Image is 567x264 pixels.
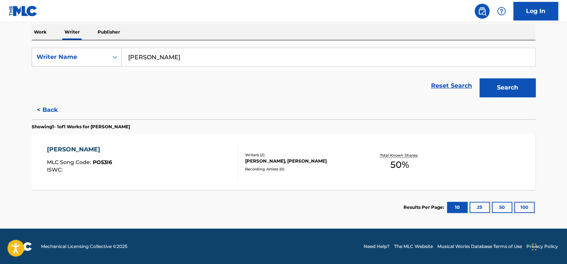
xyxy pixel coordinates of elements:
[32,134,535,190] a: [PERSON_NAME]MLC Song Code:PO53I6ISWC:Writers (2)[PERSON_NAME], [PERSON_NAME]Recording Artists (0...
[364,243,390,250] a: Need Help?
[530,228,567,264] div: চ্যাট উইজেট
[9,242,32,251] img: logo
[530,228,567,264] iframe: Chat Widget
[47,159,93,166] span: MLC Song Code :
[479,78,535,97] button: Search
[478,7,487,16] img: search
[447,202,468,213] button: 10
[469,202,490,213] button: 25
[41,243,127,250] span: Mechanical Licensing Collective © 2025
[394,243,433,250] a: The MLC Website
[95,24,122,40] p: Publisher
[494,4,509,19] div: Help
[497,7,506,16] img: help
[513,2,558,21] a: Log In
[380,153,419,158] p: Total Known Shares:
[437,243,522,250] a: Musical Works Database Terms of Use
[32,123,130,130] p: Showing 1 - 1 of 1 Works for [PERSON_NAME]
[47,166,64,173] span: ISWC :
[47,145,112,154] div: [PERSON_NAME]
[32,101,76,119] button: < Back
[390,158,409,172] span: 50 %
[514,202,535,213] button: 100
[37,53,104,62] div: Writer Name
[475,4,490,19] a: Public Search
[32,48,535,101] form: Search Form
[245,166,358,172] div: Recording Artists ( 0 )
[526,243,558,250] a: Privacy Policy
[532,236,536,258] div: টেনে আনুন
[93,159,112,166] span: PO53I6
[245,152,358,158] div: Writers ( 2 )
[32,24,49,40] p: Work
[9,6,38,16] img: MLC Logo
[245,158,358,164] div: [PERSON_NAME], [PERSON_NAME]
[492,202,512,213] button: 50
[62,24,82,40] p: Writer
[427,78,476,94] a: Reset Search
[403,204,446,211] p: Results Per Page:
